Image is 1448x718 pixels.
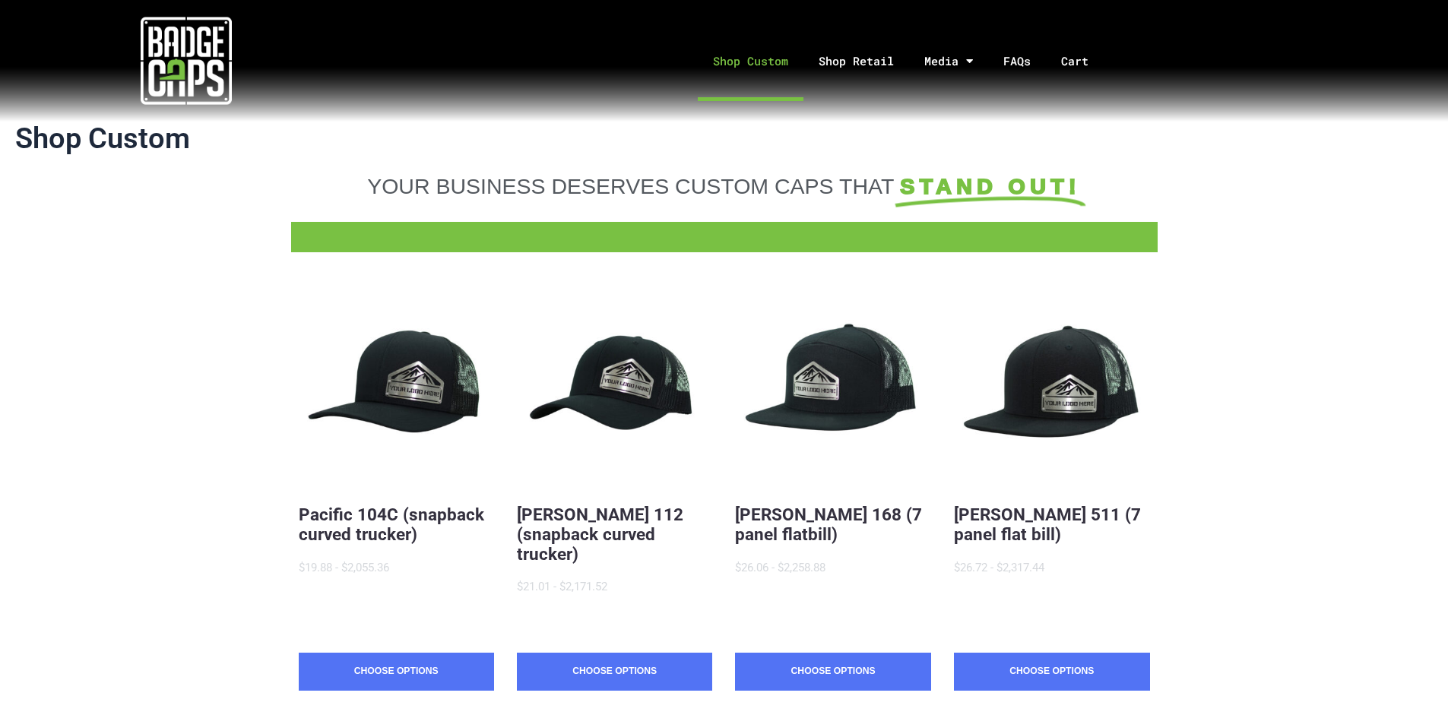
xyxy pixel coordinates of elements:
[141,15,232,106] img: badgecaps white logo with green acccent
[954,653,1149,691] a: Choose Options
[954,290,1149,486] button: BadgeCaps - Richardson 511
[517,290,712,486] button: BadgeCaps - Richardson 112
[735,290,930,486] button: BadgeCaps - Richardson 168
[735,504,922,544] a: [PERSON_NAME] 168 (7 panel flatbill)
[735,653,930,691] a: Choose Options
[1046,21,1123,101] a: Cart
[291,229,1158,237] a: FFD BadgeCaps Fire Department Custom unique apparel
[372,21,1448,101] nav: Menu
[909,21,988,101] a: Media
[367,174,894,198] span: YOUR BUSINESS DESERVES CUSTOM CAPS THAT
[698,21,803,101] a: Shop Custom
[517,504,683,564] a: [PERSON_NAME] 112 (snapback curved trucker)
[954,561,1044,574] span: $26.72 - $2,317.44
[517,653,712,691] a: Choose Options
[988,21,1046,101] a: FAQs
[299,290,494,486] button: BadgeCaps - Pacific 104C
[803,21,909,101] a: Shop Retail
[299,173,1150,199] a: YOUR BUSINESS DESERVES CUSTOM CAPS THAT STAND OUT!
[15,122,1433,157] h1: Shop Custom
[299,653,494,691] a: Choose Options
[735,561,825,574] span: $26.06 - $2,258.88
[299,504,484,544] a: Pacific 104C (snapback curved trucker)
[954,504,1141,544] a: [PERSON_NAME] 511 (7 panel flat bill)
[517,580,607,593] span: $21.01 - $2,171.52
[299,561,389,574] span: $19.88 - $2,055.36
